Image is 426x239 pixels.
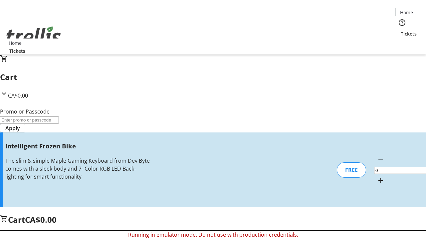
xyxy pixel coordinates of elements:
img: Orient E2E Organization GMDVZfwfPh's Logo [4,19,63,52]
a: Home [4,40,26,46]
a: Home [396,9,417,16]
span: Tickets [9,47,25,54]
a: Tickets [395,30,422,37]
span: CA$0.00 [25,214,57,225]
span: Home [400,9,413,16]
button: Increment by one [374,174,387,187]
h3: Intelligent Frozen Bike [5,141,151,151]
span: CA$0.00 [8,92,28,99]
button: Cart [395,37,409,50]
a: Tickets [4,47,31,54]
div: The slim & simple Maple Gaming Keyboard from Dev Byte comes with a sleek body and 7- Color RGB LE... [5,157,151,181]
button: Help [395,16,409,29]
span: Home [9,40,22,46]
span: Tickets [401,30,417,37]
span: Apply [5,124,20,132]
div: FREE [337,162,366,178]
